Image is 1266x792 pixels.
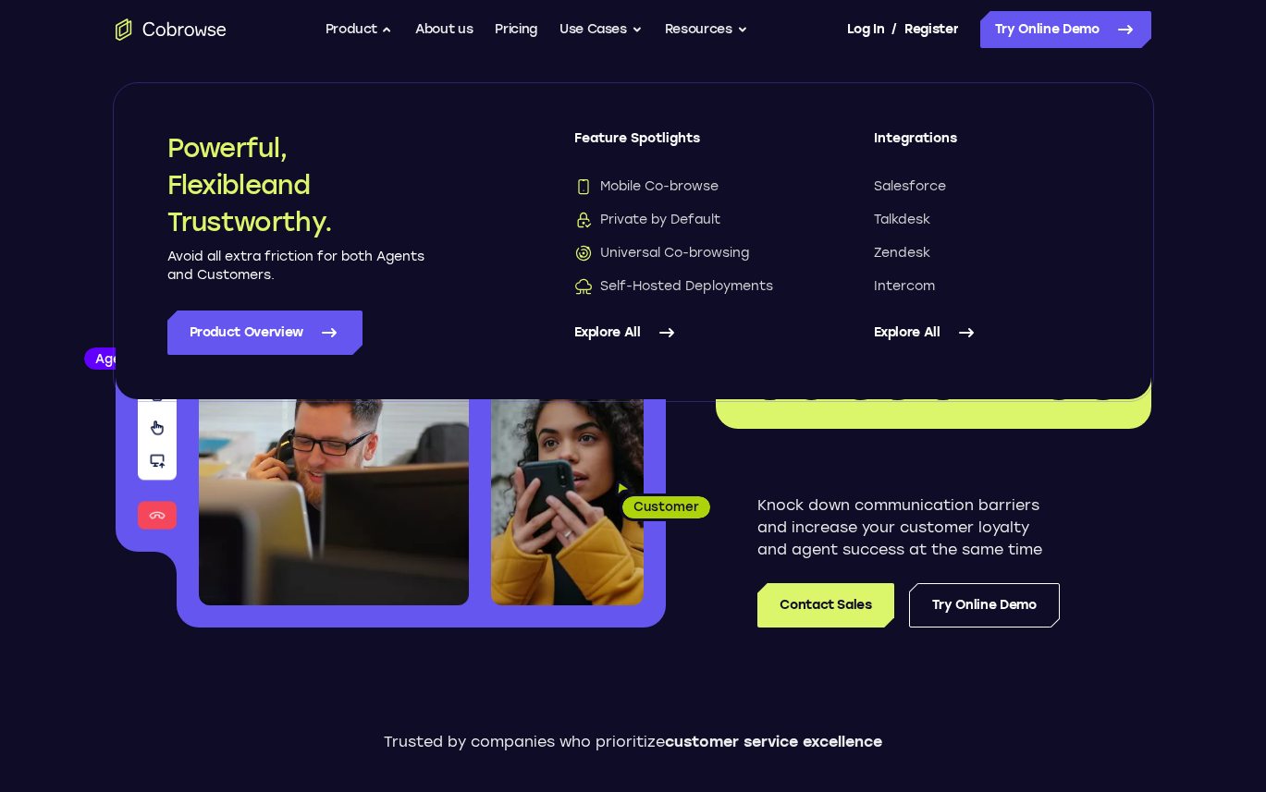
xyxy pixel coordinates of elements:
img: A customer support agent talking on the phone [199,275,469,605]
a: Mobile Co-browseMobile Co-browse [574,177,800,196]
button: Resources [665,11,748,48]
a: Register [904,11,958,48]
a: Contact Sales [757,583,893,628]
span: Mobile Co-browse [574,177,719,196]
a: Explore All [874,311,1100,355]
span: Feature Spotlights [574,129,800,163]
a: Intercom [874,277,1100,296]
a: About us [415,11,473,48]
a: Try Online Demo [980,11,1151,48]
img: Self-Hosted Deployments [574,277,593,296]
button: Product [326,11,394,48]
span: Salesforce [874,177,946,196]
a: Talkdesk [874,211,1100,229]
a: Salesforce [874,177,1100,196]
a: Pricing [495,11,537,48]
p: Knock down communication barriers and increase your customer loyalty and agent success at the sam... [757,494,1060,561]
a: Universal Co-browsingUniversal Co-browsing [574,244,800,262]
h2: Powerful, Flexible and Trustworthy. [167,129,426,240]
span: Zendesk [874,244,930,262]
span: Integrations [874,129,1100,163]
a: Private by DefaultPrivate by Default [574,211,800,229]
a: Go to the home page [116,18,227,41]
a: Try Online Demo [909,583,1060,628]
span: Private by Default [574,211,720,229]
img: A customer holding their phone [491,386,644,605]
button: Use Cases [559,11,643,48]
a: Product Overview [167,311,363,355]
span: Self-Hosted Deployments [574,277,773,296]
img: Mobile Co-browse [574,177,593,196]
span: Intercom [874,277,935,296]
span: / [891,18,897,41]
a: Self-Hosted DeploymentsSelf-Hosted Deployments [574,277,800,296]
a: Explore All [574,311,800,355]
a: Zendesk [874,244,1100,262]
span: Universal Co-browsing [574,244,749,262]
a: Log In [847,11,884,48]
span: customer service excellence [665,733,882,750]
span: Talkdesk [874,211,930,229]
img: Universal Co-browsing [574,244,593,262]
p: Avoid all extra friction for both Agents and Customers. [167,248,426,285]
img: Private by Default [574,211,593,229]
